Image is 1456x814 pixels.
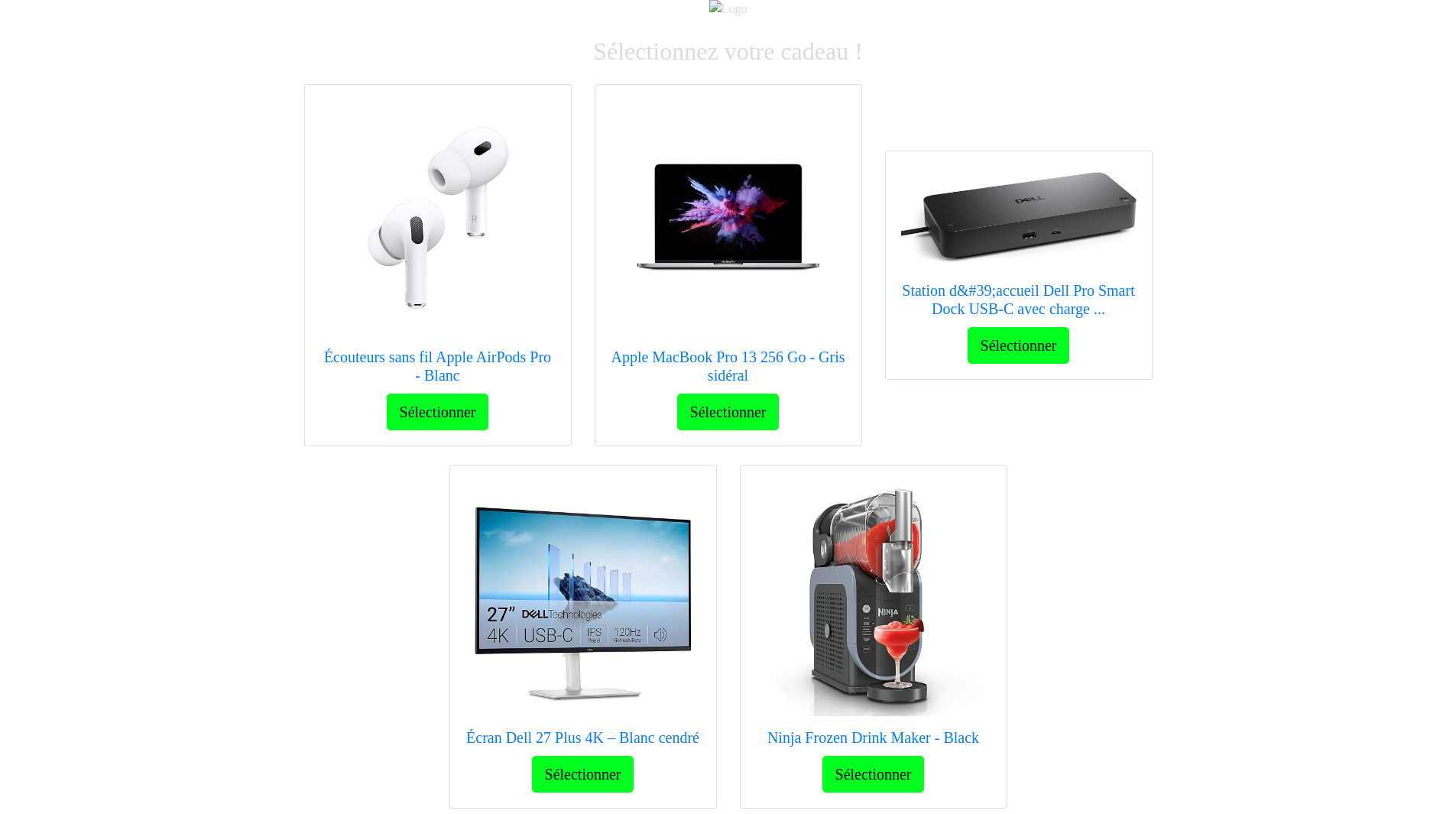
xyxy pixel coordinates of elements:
a: Dell 27 Plus 4K Monitor - Ash White Écran Dell 27 Plus 4K – Blanc cendré [465,481,701,756]
button: Sélectionner [968,327,1070,364]
button: Sélectionner [677,394,780,430]
img: Apple MacBook Pro 13 - Space Gray [611,100,846,336]
h5: Ninja Frozen Drink Maker - Black [756,728,991,747]
h5: Apple MacBook Pro 13 256 Go - Gris sidéral [611,348,846,384]
img: Apple AirPods Pro - Active Noise Cancellation [320,100,556,336]
button: Sélectionner [387,394,489,430]
img: Ninja Frozen Drink Maker - Black [756,481,991,716]
img: Dell 27 Plus 4K Monitor - Ash White [465,481,701,716]
a: Apple MacBook Pro 13 - Space Gray Apple MacBook Pro 13 256 Go - Gris sidéral [611,100,846,394]
button: Sélectionner [532,756,634,793]
img: Dell Smart Dock SD25 - USB-C Station with 130W Charging, 4 Displays - Black [901,167,1137,269]
a: Dell Smart Dock SD25 - USB-C Station with 130W Charging, 4 Displays - Black Station d&#39;accueil... [901,167,1137,327]
h5: Écran Dell 27 Plus 4K – Blanc cendré [465,728,701,747]
button: Sélectionner [822,756,925,793]
h5: Écouteurs sans fil Apple AirPods Pro - Blanc [320,348,556,384]
a: Apple AirPods Pro - Active Noise Cancellation Écouteurs sans fil Apple AirPods Pro - Blanc [320,100,556,394]
a: Ninja Frozen Drink Maker - Black Ninja Frozen Drink Maker - Black [756,481,991,756]
h5: Station d&#39;accueil Dell Pro Smart Dock USB-C avec charge ... [901,281,1137,318]
h2: Sélectionnez votre cadeau ! [304,37,1153,66]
